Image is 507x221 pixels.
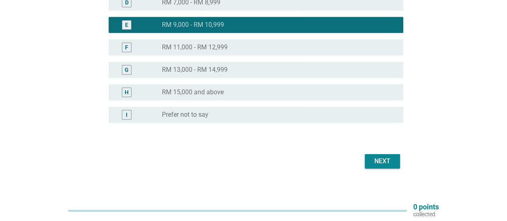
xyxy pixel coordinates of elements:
div: H [125,88,129,97]
button: Next [365,154,400,168]
div: F [125,43,128,52]
label: RM 13,000 - RM 14,999 [162,66,228,74]
p: 0 points [413,203,439,211]
div: G [125,66,129,74]
div: Next [371,156,394,166]
label: Prefer not to say [162,111,208,119]
label: RM 9,000 - RM 10,999 [162,21,224,29]
label: RM 15,000 and above [162,88,224,96]
p: collected [413,211,439,218]
div: E [125,21,128,29]
label: RM 11,000 - RM 12,999 [162,43,228,51]
div: I [126,111,127,119]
